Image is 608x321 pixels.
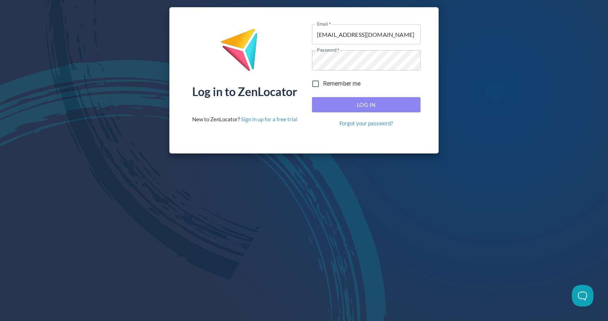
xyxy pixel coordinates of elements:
div: New to ZenLocator? [192,116,297,123]
img: ZenLocator [220,28,269,77]
span: Log In [320,100,413,109]
a: Sign in up for a free trial [241,116,297,122]
iframe: Toggle Customer Support [572,285,594,307]
div: Log in to ZenLocator [192,86,297,97]
span: Remember me [323,79,361,88]
button: Log In [312,97,421,112]
input: name@company.com [312,24,421,44]
a: Forgot your password? [339,120,393,127]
